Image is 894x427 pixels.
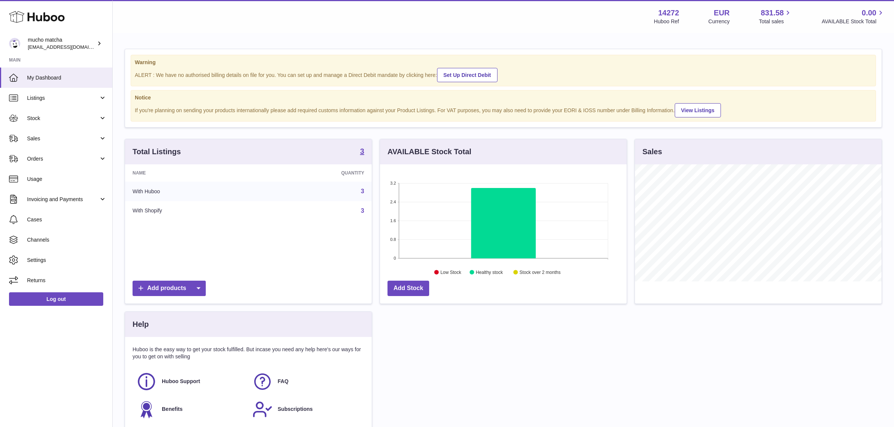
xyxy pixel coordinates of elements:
th: Name [125,164,258,182]
div: ALERT : We have no authorised billing details on file for you. You can set up and manage a Direct... [135,67,872,82]
a: Log out [9,292,103,306]
span: Returns [27,277,107,284]
div: Currency [709,18,730,25]
a: Add products [133,281,206,296]
th: Quantity [258,164,372,182]
a: Set Up Direct Debit [437,68,498,82]
span: Benefits [162,406,182,413]
span: FAQ [278,378,289,385]
a: Benefits [136,399,245,419]
span: Stock [27,115,99,122]
span: Usage [27,176,107,183]
span: Cases [27,216,107,223]
span: Total sales [759,18,792,25]
a: Add Stock [387,281,429,296]
a: 3 [361,188,364,194]
a: Subscriptions [252,399,361,419]
span: My Dashboard [27,74,107,81]
text: 3.2 [390,181,396,185]
span: Sales [27,135,99,142]
div: If you're planning on sending your products internationally please add required customs informati... [135,102,872,117]
img: internalAdmin-14272@internal.huboo.com [9,38,20,49]
text: 1.6 [390,218,396,223]
h3: AVAILABLE Stock Total [387,147,471,157]
span: Orders [27,155,99,162]
span: 0.00 [862,8,876,18]
span: 831.58 [761,8,784,18]
span: Listings [27,95,99,102]
strong: 14272 [658,8,679,18]
td: With Shopify [125,201,258,221]
text: 0 [393,256,396,260]
span: AVAILABLE Stock Total [822,18,885,25]
div: mucho matcha [28,36,95,51]
span: Invoicing and Payments [27,196,99,203]
text: Healthy stock [476,270,503,275]
h3: Help [133,319,149,329]
span: Channels [27,236,107,244]
a: FAQ [252,371,361,392]
a: 831.58 Total sales [759,8,792,25]
strong: EUR [714,8,730,18]
div: Huboo Ref [654,18,679,25]
text: Stock over 2 months [520,270,561,275]
a: 3 [361,207,364,214]
span: Huboo Support [162,378,200,385]
p: Huboo is the easy way to get your stock fulfilled. But incase you need any help here's our ways f... [133,346,364,360]
span: Subscriptions [278,406,313,413]
h3: Sales [642,147,662,157]
a: 0.00 AVAILABLE Stock Total [822,8,885,25]
a: Huboo Support [136,371,245,392]
text: 0.8 [390,237,396,242]
a: View Listings [675,103,721,117]
td: With Huboo [125,182,258,201]
a: 3 [360,147,364,156]
strong: Notice [135,94,872,101]
text: 2.4 [390,200,396,204]
h3: Total Listings [133,147,181,157]
strong: 3 [360,147,364,155]
span: [EMAIL_ADDRESS][DOMAIN_NAME] [28,44,110,50]
span: Settings [27,257,107,264]
strong: Warning [135,59,872,66]
text: Low Stock [440,270,461,275]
